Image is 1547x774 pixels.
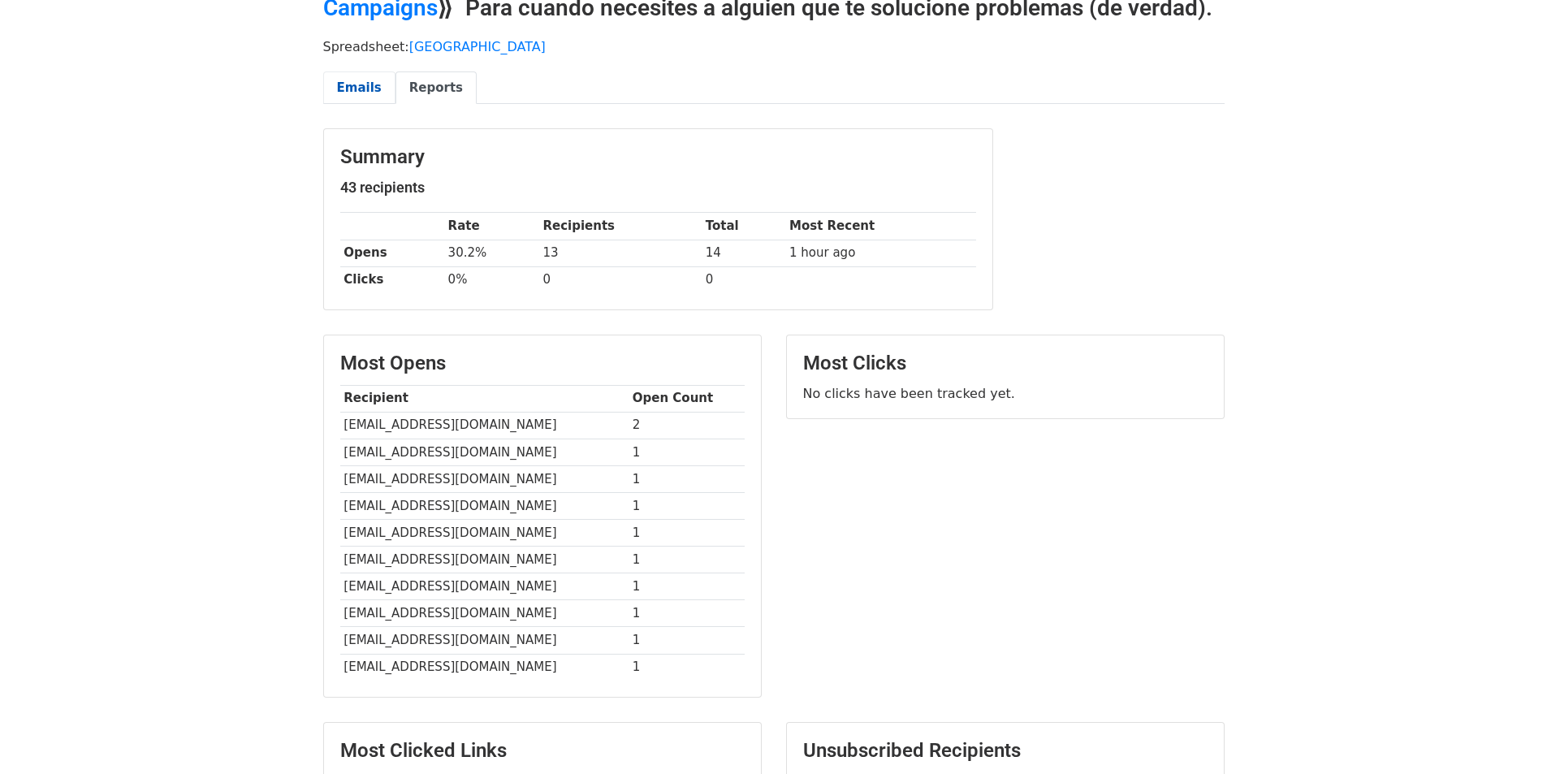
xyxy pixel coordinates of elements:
td: 1 [629,465,745,492]
th: Rate [444,213,539,240]
td: [EMAIL_ADDRESS][DOMAIN_NAME] [340,492,629,519]
div: Widget de chat [1466,696,1547,774]
p: Spreadsheet: [323,38,1225,55]
td: [EMAIL_ADDRESS][DOMAIN_NAME] [340,547,629,573]
td: 1 [629,492,745,519]
a: Reports [395,71,477,105]
td: [EMAIL_ADDRESS][DOMAIN_NAME] [340,439,629,465]
td: 14 [702,240,785,266]
h3: Most Opens [340,352,745,375]
td: 0% [444,266,539,293]
td: [EMAIL_ADDRESS][DOMAIN_NAME] [340,654,629,681]
h3: Most Clicks [803,352,1208,375]
h3: Most Clicked Links [340,739,745,763]
th: Opens [340,240,444,266]
td: [EMAIL_ADDRESS][DOMAIN_NAME] [340,520,629,547]
td: 1 [629,439,745,465]
th: Clicks [340,266,444,293]
td: 1 [629,547,745,573]
td: 30.2% [444,240,539,266]
td: 1 hour ago [785,240,975,266]
th: Open Count [629,385,745,412]
td: 1 [629,520,745,547]
iframe: Chat Widget [1466,696,1547,774]
h3: Unsubscribed Recipients [803,739,1208,763]
td: 13 [539,240,702,266]
th: Total [702,213,785,240]
h5: 43 recipients [340,179,976,197]
td: 1 [629,600,745,627]
td: 1 [629,627,745,654]
td: 0 [539,266,702,293]
td: [EMAIL_ADDRESS][DOMAIN_NAME] [340,627,629,654]
th: Recipients [539,213,702,240]
td: 1 [629,573,745,600]
td: 2 [629,412,745,439]
td: 1 [629,654,745,681]
th: Most Recent [785,213,975,240]
a: Emails [323,71,395,105]
td: [EMAIL_ADDRESS][DOMAIN_NAME] [340,573,629,600]
p: No clicks have been tracked yet. [803,385,1208,402]
td: [EMAIL_ADDRESS][DOMAIN_NAME] [340,412,629,439]
a: [GEOGRAPHIC_DATA] [409,39,546,54]
h3: Summary [340,145,976,169]
td: [EMAIL_ADDRESS][DOMAIN_NAME] [340,600,629,627]
td: 0 [702,266,785,293]
th: Recipient [340,385,629,412]
td: [EMAIL_ADDRESS][DOMAIN_NAME] [340,465,629,492]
